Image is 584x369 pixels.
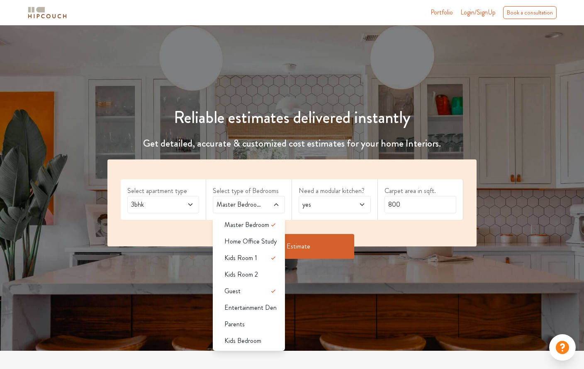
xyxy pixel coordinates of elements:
[224,253,257,263] span: Kids Room 1
[431,7,453,17] a: Portfolio
[102,108,482,128] h1: Reliable estimates delivered instantly
[299,186,371,196] label: Need a modular kitchen?
[27,3,68,22] span: logo-horizontal.svg
[224,270,258,280] span: Kids Room 2
[27,5,68,20] img: logo-horizontal.svg
[224,303,277,313] span: Entertainment Den
[224,336,261,346] span: Kids Bedroom
[384,186,457,196] label: Carpet area in sqft.
[301,200,349,210] span: yes
[224,286,241,296] span: Guest
[213,186,285,196] label: Select type of Bedrooms
[102,137,482,150] h4: Get detailed, accurate & customized cost estimates for your home Interiors.
[224,236,277,246] span: Home Office Study
[460,7,496,17] span: Login/SignUp
[215,200,263,210] span: Master Bedroom,Kids Room 1,Guest
[384,196,457,213] input: Enter area sqft
[230,234,354,259] button: Get Estimate
[224,220,269,230] span: Master Bedroom
[127,186,200,196] label: Select apartment type
[129,200,178,210] span: 3bhk
[224,319,245,329] span: Parents
[503,6,557,19] div: Book a consultation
